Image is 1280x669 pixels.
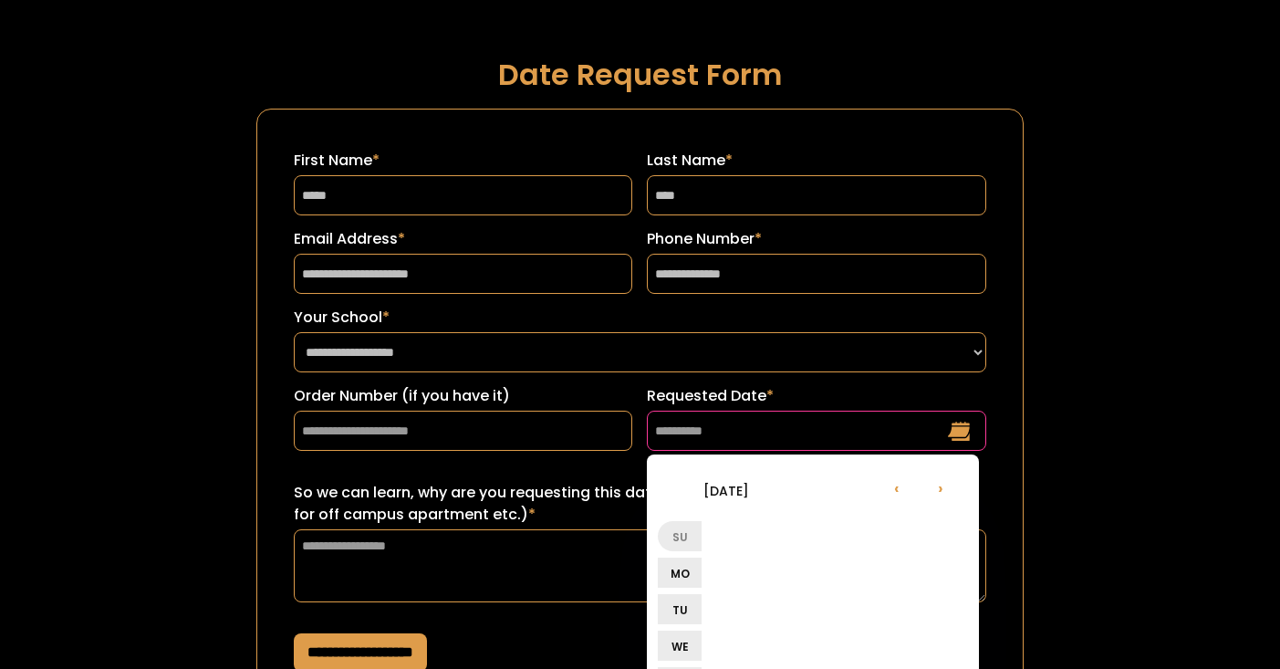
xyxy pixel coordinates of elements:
label: Requested Date [647,385,986,407]
li: Tu [658,594,702,624]
label: So we can learn, why are you requesting this date? (ex: sorority recruitment, lease turn over for... [294,482,987,526]
label: Your School [294,307,987,329]
li: [DATE] [658,468,795,512]
label: Order Number (if you have it) [294,385,633,407]
li: We [658,631,702,661]
li: Su [658,521,702,551]
label: First Name [294,150,633,172]
li: › [919,465,963,509]
h1: Date Request Form [256,58,1025,90]
label: Email Address [294,228,633,250]
li: Mo [658,558,702,588]
label: Phone Number [647,228,986,250]
li: ‹ [875,465,919,509]
label: Last Name [647,150,986,172]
